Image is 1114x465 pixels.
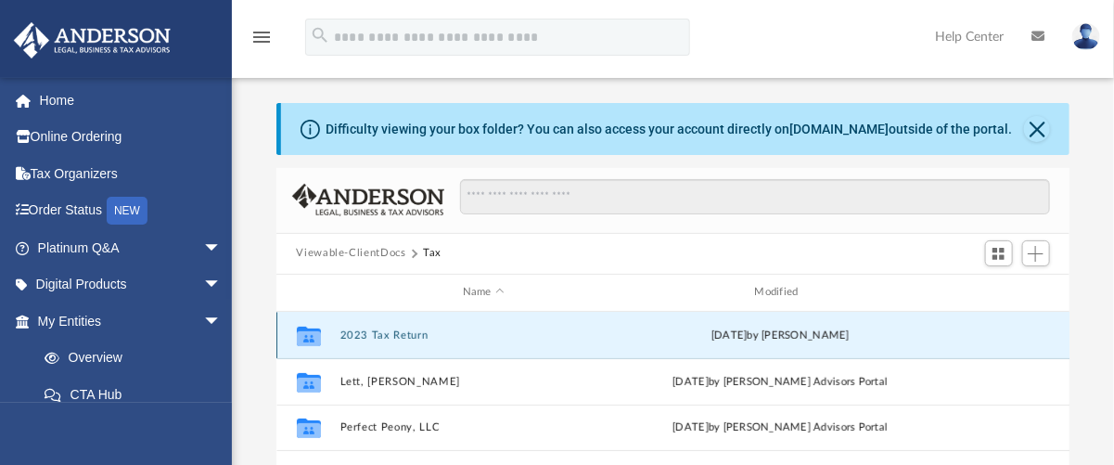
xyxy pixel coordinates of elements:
button: Viewable-ClientDocs [296,245,405,262]
div: [DATE] by [PERSON_NAME] Advisors Portal [635,420,924,436]
a: Online Ordering [13,119,250,156]
button: Tax [423,245,442,262]
a: [DOMAIN_NAME] [790,122,890,136]
button: Perfect Peony, LLC [339,421,628,433]
button: 2023 Tax Return [339,329,628,341]
div: [DATE] by [PERSON_NAME] [635,327,924,343]
i: search [310,25,330,45]
button: Close [1024,116,1050,142]
div: id [284,284,330,301]
a: Digital Productsarrow_drop_down [13,266,250,304]
a: CTA Hub [26,376,250,413]
a: Platinum Q&Aarrow_drop_down [13,229,250,266]
div: Name [339,284,627,301]
a: My Entitiesarrow_drop_down [13,303,250,340]
a: Home [13,82,250,119]
a: menu [250,35,273,48]
span: arrow_drop_down [203,303,240,341]
a: Order StatusNEW [13,192,250,230]
div: id [932,284,1062,301]
span: arrow_drop_down [203,229,240,267]
img: Anderson Advisors Platinum Portal [8,22,176,58]
span: arrow_drop_down [203,266,240,304]
img: User Pic [1072,23,1100,50]
div: Modified [635,284,924,301]
div: [DATE] by [PERSON_NAME] Advisors Portal [635,373,924,390]
i: menu [250,26,273,48]
button: Lett, [PERSON_NAME] [339,375,628,387]
button: Switch to Grid View [985,240,1013,266]
div: Difficulty viewing your box folder? You can also access your account directly on outside of the p... [327,120,1013,139]
input: Search files and folders [460,179,1049,214]
button: Add [1022,240,1050,266]
a: Overview [26,340,250,377]
div: NEW [107,197,147,225]
a: Tax Organizers [13,155,250,192]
